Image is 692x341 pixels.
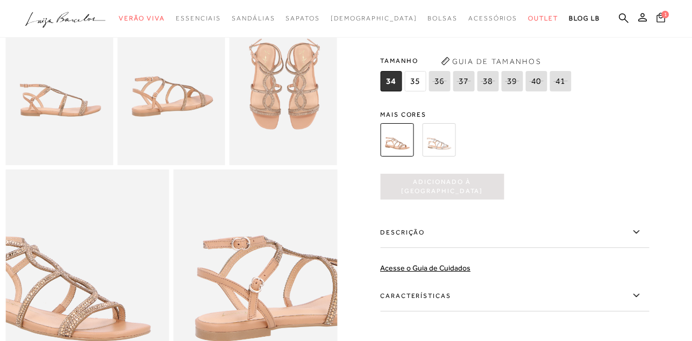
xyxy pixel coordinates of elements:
[422,123,455,157] img: SANDÁLIA RASTEIRA TIRAS DE CRISTAIS OFF WHITE
[380,264,470,272] a: Acesse o Guia de Cuidados
[525,71,547,91] span: 40
[468,15,517,22] span: Acessórios
[550,71,571,91] span: 41
[477,71,498,91] span: 38
[652,11,669,27] button: 1
[176,15,221,22] span: Essenciais
[453,71,474,91] span: 37
[427,9,458,29] a: categoryNavScreenReaderText
[331,9,417,29] a: noSubCategoriesText
[380,217,649,248] label: Descrição
[661,9,670,18] span: 1
[501,71,523,91] span: 39
[380,53,574,69] span: Tamanho
[528,9,558,29] a: categoryNavScreenReaderText
[5,4,113,165] img: image
[119,15,165,22] span: Verão Viva
[380,71,402,91] span: 34
[232,9,275,29] a: categoryNavScreenReaderText
[230,4,337,165] img: image
[380,123,413,157] img: SANDÁLIA RASTEIRA TIRAS DE CRISTAIS BEGE
[569,15,600,22] span: BLOG LB
[380,177,504,196] span: Adicionado à [GEOGRAPHIC_DATA]
[117,4,225,165] img: image
[380,280,649,311] label: Características
[528,15,558,22] span: Outlet
[286,9,319,29] a: categoryNavScreenReaderText
[429,71,450,91] span: 36
[380,174,504,200] button: Adicionado à [GEOGRAPHIC_DATA]
[119,9,165,29] a: categoryNavScreenReaderText
[232,15,275,22] span: Sandálias
[437,53,545,70] button: Guia de Tamanhos
[404,71,426,91] span: 35
[427,15,458,22] span: Bolsas
[331,15,417,22] span: [DEMOGRAPHIC_DATA]
[569,9,600,29] a: BLOG LB
[380,111,649,118] span: Mais cores
[468,9,517,29] a: categoryNavScreenReaderText
[176,9,221,29] a: categoryNavScreenReaderText
[286,15,319,22] span: Sapatos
